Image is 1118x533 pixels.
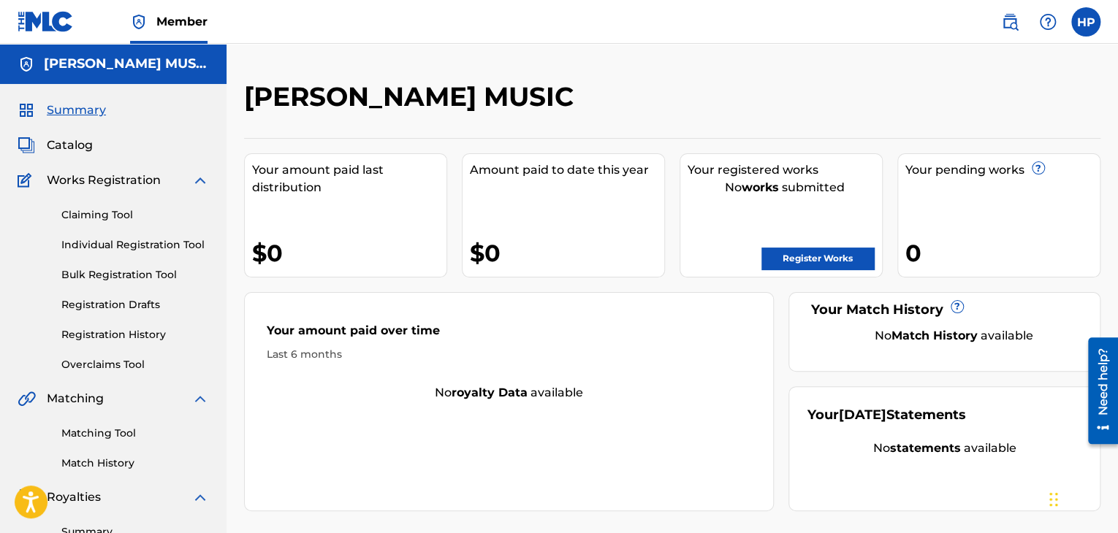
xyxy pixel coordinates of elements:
div: Last 6 months [267,347,751,362]
img: expand [191,488,209,506]
a: Registration History [61,327,209,342]
img: MLC Logo [18,11,74,32]
div: $0 [470,237,664,269]
img: Works Registration [18,172,37,189]
img: Summary [18,101,35,119]
span: Catalog [47,137,93,154]
img: Accounts [18,55,35,73]
strong: statements [890,441,961,455]
a: Claiming Tool [61,207,209,223]
div: Help [1033,7,1062,37]
strong: works [742,180,779,194]
span: Matching [47,390,104,407]
a: Public Search [995,7,1024,37]
a: Bulk Registration Tool [61,267,209,283]
a: Overclaims Tool [61,357,209,372]
iframe: Resource Center [1077,332,1118,450]
div: User Menu [1071,7,1100,37]
div: Your pending works [905,161,1100,179]
span: Summary [47,101,106,119]
span: [DATE] [839,407,886,423]
a: Individual Registration Tool [61,237,209,253]
span: Works Registration [47,172,161,189]
div: Your Statements [807,405,966,425]
a: Match History [61,456,209,471]
img: Matching [18,390,36,407]
iframe: Chat Widget [1045,463,1118,533]
div: No submitted [688,179,882,196]
div: No available [245,384,773,402]
div: $0 [252,237,446,269]
img: Catalog [18,137,35,154]
span: Royalties [47,488,101,506]
div: Your amount paid last distribution [252,161,446,196]
h5: H PARSONS MUSIC [44,55,209,72]
a: CatalogCatalog [18,137,93,154]
strong: royalty data [452,386,528,399]
div: Drag [1049,478,1058,521]
img: help [1039,13,1057,31]
div: Your Match History [807,300,1081,320]
span: Member [156,13,208,30]
a: Register Works [761,248,874,269]
div: Your amount paid over time [267,322,751,347]
img: Top Rightsholder [130,13,148,31]
a: SummarySummary [18,101,106,119]
a: Registration Drafts [61,297,209,312]
img: Royalties [18,488,35,506]
div: Amount paid to date this year [470,161,664,179]
img: search [1001,13,1019,31]
h2: [PERSON_NAME] MUSIC [244,80,581,113]
img: expand [191,172,209,189]
div: No available [826,327,1081,345]
a: Matching Tool [61,426,209,441]
div: No available [807,440,1081,457]
strong: Match History [891,329,978,342]
div: Your registered works [688,161,882,179]
span: ? [1033,162,1044,174]
div: 0 [905,237,1100,269]
span: ? [951,301,963,312]
img: expand [191,390,209,407]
